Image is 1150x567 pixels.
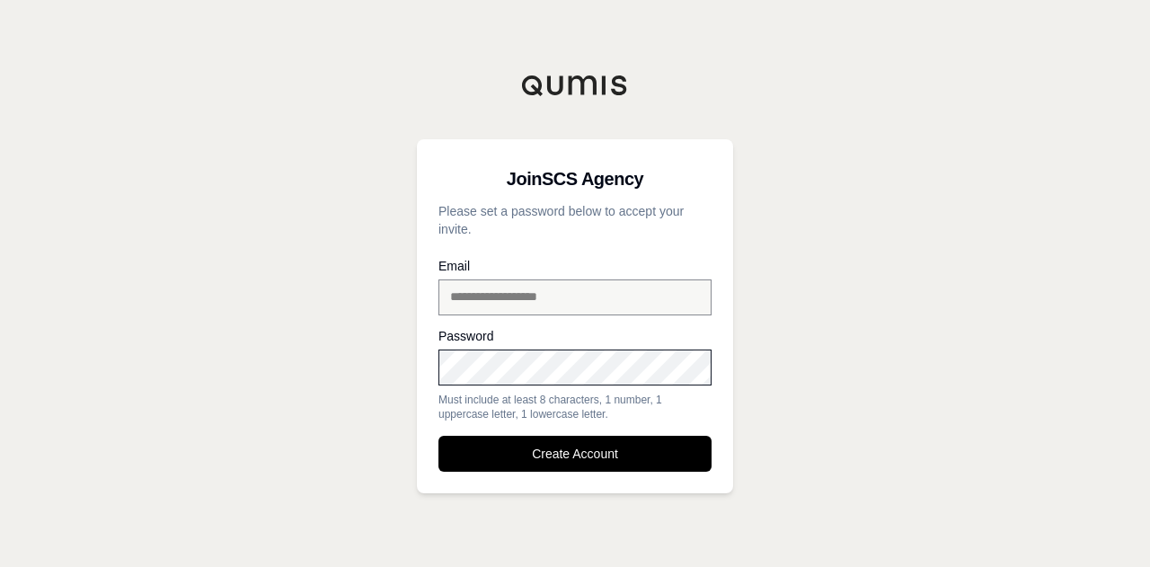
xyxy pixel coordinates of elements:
p: Please set a password below to accept your invite. [438,202,712,238]
label: Email [438,260,712,272]
label: Password [438,330,712,342]
img: Qumis [521,75,629,96]
button: Create Account [438,436,712,472]
h3: Join SCS Agency [438,161,712,197]
div: Must include at least 8 characters, 1 number, 1 uppercase letter, 1 lowercase letter. [438,393,712,421]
